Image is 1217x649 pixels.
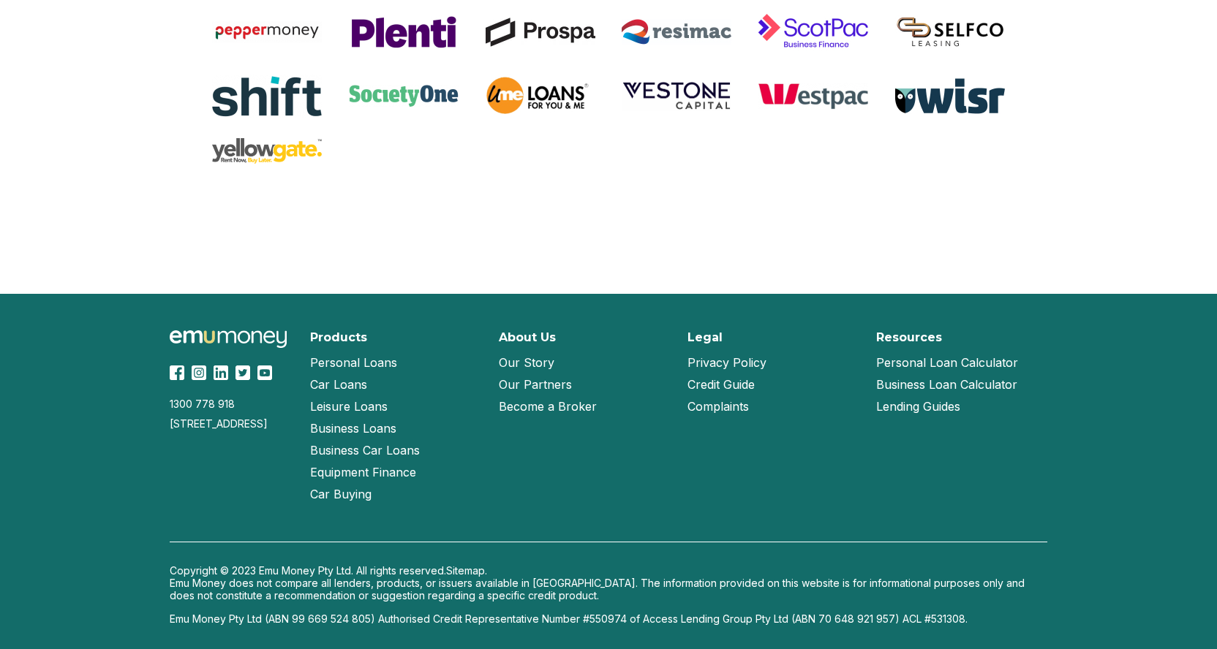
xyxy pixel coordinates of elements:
[349,85,459,107] img: SocietyOne
[446,564,487,577] a: Sitemap.
[876,330,942,344] h2: Resources
[876,373,1017,395] a: Business Loan Calculator
[895,78,1005,114] img: Wisr
[310,352,397,373] a: Personal Loans
[687,395,749,417] a: Complaints
[758,10,868,53] img: ScotPac
[622,19,731,45] img: Resimac
[170,417,293,430] div: [STREET_ADDRESS]
[499,352,554,373] a: Our Story
[170,564,1047,577] p: Copyright © 2023 Emu Money Pty Ltd. All rights reserved.
[499,330,556,344] h2: About Us
[622,80,731,112] img: Vestone
[499,373,572,395] a: Our Partners
[486,18,595,47] img: Prospa
[687,330,723,344] h2: Legal
[895,15,1005,48] img: Selfco
[876,395,960,417] a: Lending Guides
[212,21,322,43] img: Pepper Money
[214,365,228,380] img: LinkedIn
[170,330,287,349] img: Emu Money
[310,461,416,483] a: Equipment Finance
[236,365,250,380] img: Twitter
[310,483,372,505] a: Car Buying
[876,352,1018,373] a: Personal Loan Calculator
[310,439,420,461] a: Business Car Loans
[257,365,272,380] img: YouTube
[687,352,766,373] a: Privacy Policy
[349,15,459,49] img: Plenti
[192,365,206,380] img: Instagram
[310,395,388,417] a: Leisure Loans
[687,373,755,395] a: Credit Guide
[310,330,367,344] h2: Products
[212,75,322,118] img: Shift
[170,577,1047,601] p: Emu Money does not compare all lenders, products, or issuers available in [GEOGRAPHIC_DATA]. The ...
[170,365,184,380] img: Facebook
[486,74,595,118] img: UME Loans
[170,612,1047,625] p: Emu Money Pty Ltd (ABN 99 669 524 805) Authorised Credit Representative Number #550974 of Access ...
[499,395,597,417] a: Become a Broker
[212,138,322,164] img: Yellow Gate
[310,417,396,439] a: Business Loans
[170,398,293,410] div: 1300 778 918
[310,373,367,395] a: Car Loans
[758,83,868,110] img: Westpac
